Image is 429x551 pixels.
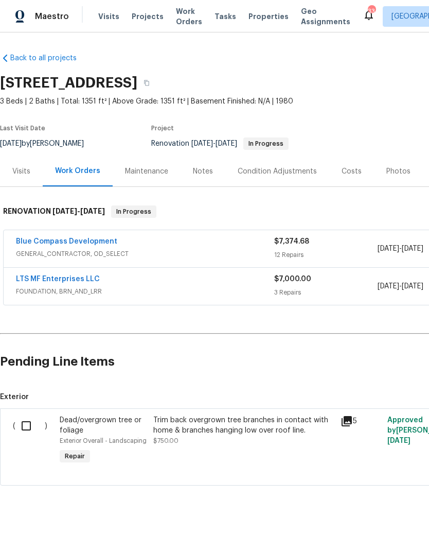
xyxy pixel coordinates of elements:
div: Notes [193,166,213,177]
span: Project [151,125,174,131]
div: 33 [368,6,375,16]
span: - [378,244,423,254]
span: Exterior Overall - Landscaping [60,438,147,444]
span: Projects [132,11,164,22]
span: Dead/overgrown tree or foliage [60,417,141,434]
span: Repair [61,451,89,461]
div: 3 Repairs [274,287,378,298]
div: Maintenance [125,166,168,177]
span: Maestro [35,11,69,22]
a: Blue Compass Development [16,238,117,245]
span: [DATE] [52,208,77,215]
div: Costs [342,166,362,177]
div: Photos [386,166,410,177]
div: 5 [341,415,381,427]
div: Condition Adjustments [238,166,317,177]
div: ( ) [10,412,57,470]
span: - [378,281,423,291]
span: Properties [248,11,289,22]
span: Work Orders [176,6,202,27]
span: FOUNDATION, BRN_AND_LRR [16,286,274,297]
span: $7,374.68 [274,238,309,245]
span: Renovation [151,140,289,147]
span: - [52,208,105,215]
span: [DATE] [216,140,237,147]
span: [DATE] [191,140,213,147]
span: In Progress [112,206,155,217]
div: Trim back overgrown tree branches in contact with home & branches hanging low over roof line. [153,415,334,436]
span: - [191,140,237,147]
span: [DATE] [402,283,423,290]
h6: RENOVATION [3,205,105,218]
span: $7,000.00 [274,275,311,283]
span: Geo Assignments [301,6,350,27]
a: LTS MF Enterprises LLC [16,275,100,283]
div: Visits [12,166,30,177]
span: Visits [98,11,119,22]
span: [DATE] [378,245,399,252]
span: [DATE] [387,437,410,444]
span: Tasks [214,13,236,20]
button: Copy Address [137,74,156,92]
span: In Progress [244,141,288,147]
span: [DATE] [402,245,423,252]
span: [DATE] [80,208,105,215]
div: 12 Repairs [274,250,378,260]
span: [DATE] [378,283,399,290]
div: Work Orders [55,166,100,176]
span: GENERAL_CONTRACTOR, OD_SELECT [16,249,274,259]
span: $750.00 [153,438,178,444]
